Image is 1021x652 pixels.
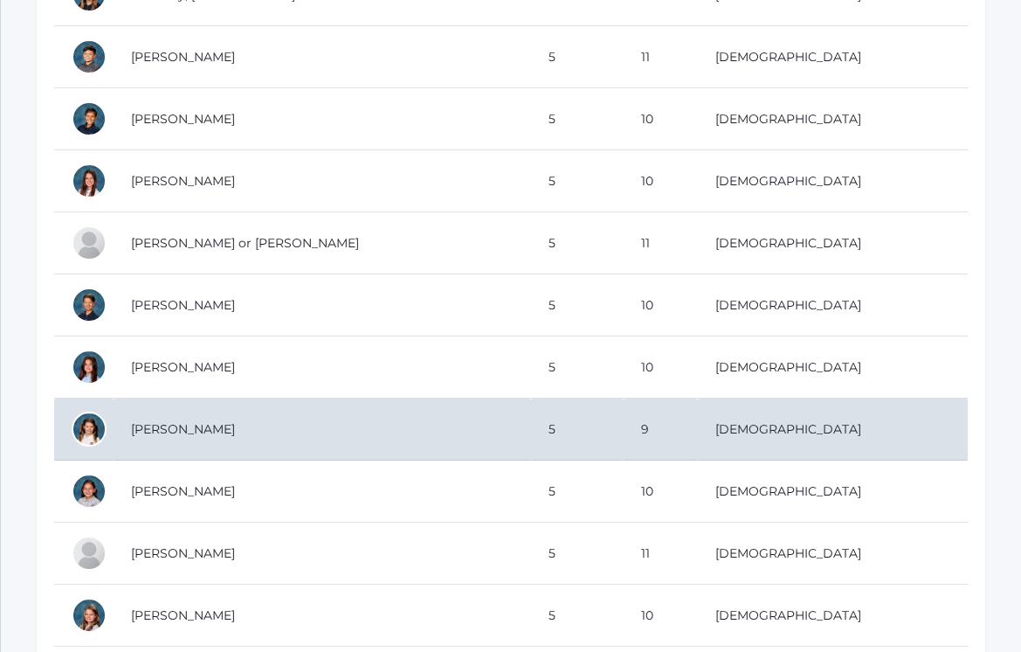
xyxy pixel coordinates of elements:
[72,225,107,260] div: Thomas or Tom Cope
[698,274,968,336] td: [DEMOGRAPHIC_DATA]
[114,336,531,399] td: [PERSON_NAME]
[114,274,531,336] td: [PERSON_NAME]
[531,212,624,274] td: 5
[698,461,968,523] td: [DEMOGRAPHIC_DATA]
[698,26,968,88] td: [DEMOGRAPHIC_DATA]
[624,212,698,274] td: 11
[72,163,107,198] div: Grace Carpenter
[72,39,107,74] div: Solomon Capunitan
[531,336,624,399] td: 5
[114,585,531,647] td: [PERSON_NAME]
[531,523,624,585] td: 5
[531,274,624,336] td: 5
[624,150,698,212] td: 10
[531,88,624,150] td: 5
[531,26,624,88] td: 5
[72,474,107,509] div: Esperanza Ewing
[624,523,698,585] td: 11
[72,536,107,571] div: Wyatt Ferris
[114,523,531,585] td: [PERSON_NAME]
[698,585,968,647] td: [DEMOGRAPHIC_DATA]
[72,412,107,447] div: Ceylee Ekdahl
[531,399,624,461] td: 5
[624,585,698,647] td: 10
[114,150,531,212] td: [PERSON_NAME]
[624,88,698,150] td: 10
[531,461,624,523] td: 5
[531,585,624,647] td: 5
[72,350,107,385] div: Kadyn Ehrlich
[114,212,531,274] td: [PERSON_NAME] or [PERSON_NAME]
[72,598,107,633] div: Louisa Hamilton
[698,150,968,212] td: [DEMOGRAPHIC_DATA]
[72,101,107,136] div: Gunnar Carey
[698,336,968,399] td: [DEMOGRAPHIC_DATA]
[531,150,624,212] td: 5
[624,399,698,461] td: 9
[624,461,698,523] td: 10
[698,399,968,461] td: [DEMOGRAPHIC_DATA]
[72,288,107,323] div: Levi Dailey-Langin
[698,212,968,274] td: [DEMOGRAPHIC_DATA]
[624,26,698,88] td: 11
[114,399,531,461] td: [PERSON_NAME]
[698,523,968,585] td: [DEMOGRAPHIC_DATA]
[114,88,531,150] td: [PERSON_NAME]
[624,336,698,399] td: 10
[114,26,531,88] td: [PERSON_NAME]
[698,88,968,150] td: [DEMOGRAPHIC_DATA]
[624,274,698,336] td: 10
[114,461,531,523] td: [PERSON_NAME]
